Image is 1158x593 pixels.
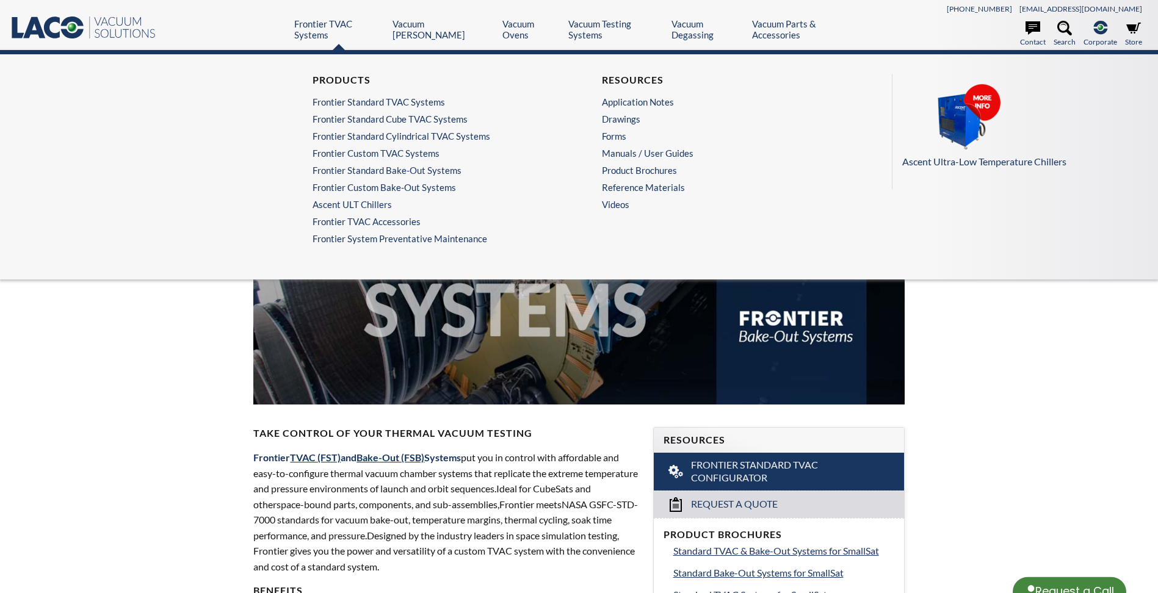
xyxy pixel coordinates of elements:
[313,233,555,244] a: Frontier System Preventative Maintenance
[253,427,638,440] h4: Take Control of Your Thermal Vacuum Testing
[602,148,839,159] a: Manuals / User Guides
[1019,4,1142,13] a: [EMAIL_ADDRESS][DOMAIN_NAME]
[691,498,778,511] span: Request a Quote
[356,451,424,463] a: Bake-Out (FSB)
[313,74,549,87] h4: Products
[313,96,549,107] a: Frontier Standard TVAC Systems
[313,199,549,210] a: Ascent ULT Chillers
[253,530,635,572] span: Designed by the industry leaders in space simulation testing, Frontier gives you the power and ve...
[393,18,493,40] a: Vacuum [PERSON_NAME]
[673,543,894,559] a: Standard TVAC & Bake-Out Systems for SmallSat
[602,182,839,193] a: Reference Materials
[947,4,1012,13] a: [PHONE_NUMBER]
[496,483,505,494] span: Id
[502,18,559,40] a: Vacuum Ovens
[902,84,1135,170] a: Ascent Ultra-Low Temperature Chillers
[313,113,549,124] a: Frontier Standard Cube TVAC Systems
[294,18,383,40] a: Frontier TVAC Systems
[1084,36,1117,48] span: Corporate
[568,18,662,40] a: Vacuum Testing Systems
[602,165,839,176] a: Product Brochures
[1054,21,1076,48] a: Search
[253,498,638,541] span: NASA GSFC-STD-7000 standards for vacuum bake-out, temperature margins, thermal cycling, soak time...
[902,154,1135,170] p: Ascent Ultra-Low Temperature Chillers
[602,113,839,124] a: Drawings
[313,131,549,142] a: Frontier Standard Cylindrical TVAC Systems
[253,451,461,463] span: Frontier and Systems
[664,528,894,541] h4: Product Brochures
[1020,21,1046,48] a: Contact
[602,74,839,87] h4: Resources
[673,545,879,556] span: Standard TVAC & Bake-Out Systems for SmallSat
[691,459,868,484] span: Frontier Standard TVAC Configurator
[602,131,839,142] a: Forms
[654,491,904,518] a: Request a Quote
[654,453,904,491] a: Frontier Standard TVAC Configurator
[313,182,549,193] a: Frontier Custom Bake-Out Systems
[602,96,839,107] a: Application Notes
[290,451,341,463] a: TVAC (FST)
[277,498,499,510] span: space-bound parts, components, and sub-assemblies,
[313,148,549,159] a: Frontier Custom TVAC Systems
[671,18,744,40] a: Vacuum Degassing
[313,216,549,227] a: Frontier TVAC Accessories
[664,434,894,447] h4: Resources
[253,450,638,575] p: put you in control with affordable and easy-to-configure thermal vacuum chamber systems that repl...
[673,565,894,581] a: Standard Bake-Out Systems for SmallSat
[902,84,1024,152] img: Ascent_Chillers_Pods__LVS_.png
[1125,21,1142,48] a: Store
[253,467,638,510] span: xtreme temperature and pressure environments of launch and orbit sequences. eal for CubeSats and ...
[602,199,845,210] a: Videos
[313,165,549,176] a: Frontier Standard Bake-Out Systems
[673,567,844,578] span: Standard Bake-Out Systems for SmallSat
[752,18,860,40] a: Vacuum Parts & Accessories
